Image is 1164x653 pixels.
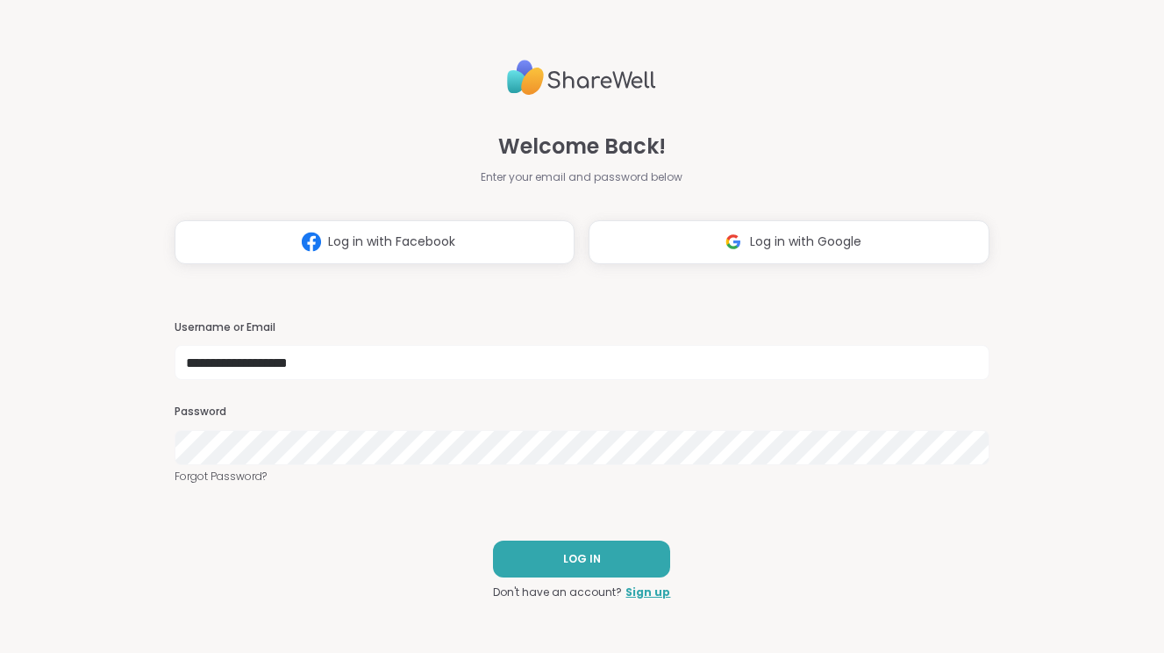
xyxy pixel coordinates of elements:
[750,233,861,251] span: Log in with Google
[295,226,328,258] img: ShareWell Logomark
[328,233,455,251] span: Log in with Facebook
[493,541,670,578] button: LOG IN
[175,220,575,264] button: Log in with Facebook
[175,320,989,335] h3: Username or Email
[589,220,989,264] button: Log in with Google
[563,551,601,567] span: LOG IN
[507,53,656,103] img: ShareWell Logo
[498,131,666,162] span: Welcome Back!
[481,169,682,185] span: Enter your email and password below
[175,405,989,420] h3: Password
[625,585,670,600] a: Sign up
[175,469,989,484] a: Forgot Password?
[717,226,750,258] img: ShareWell Logomark
[493,585,622,600] span: Don't have an account?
